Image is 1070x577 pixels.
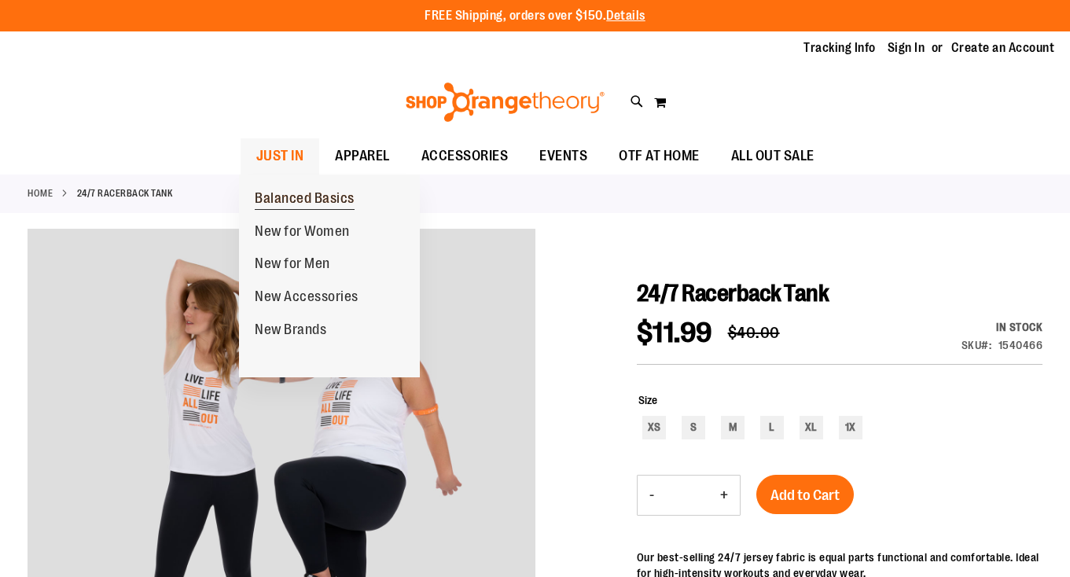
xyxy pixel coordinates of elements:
[255,223,350,243] span: New for Women
[637,280,829,307] span: 24/7 Racerback Tank
[77,186,173,200] strong: 24/7 Racerback Tank
[760,416,784,439] div: L
[998,337,1043,353] div: 1540466
[642,416,666,439] div: XS
[951,39,1055,57] a: Create an Account
[255,190,355,210] span: Balanced Basics
[425,7,645,25] p: FREE Shipping, orders over $150.
[962,319,1043,335] div: In stock
[28,186,53,200] a: Home
[638,394,657,406] span: Size
[731,138,814,174] span: ALL OUT SALE
[888,39,925,57] a: Sign In
[962,319,1043,335] div: Availability
[728,324,780,342] span: $40.00
[682,416,705,439] div: S
[638,476,666,515] button: Decrease product quantity
[255,322,326,341] span: New Brands
[803,39,876,57] a: Tracking Info
[256,138,304,174] span: JUST IN
[666,476,708,514] input: Product quantity
[962,339,992,351] strong: SKU
[421,138,509,174] span: ACCESSORIES
[637,317,712,349] span: $11.99
[619,138,700,174] span: OTF AT HOME
[335,138,390,174] span: APPAREL
[839,416,862,439] div: 1X
[539,138,587,174] span: EVENTS
[255,288,359,308] span: New Accessories
[721,416,745,439] div: M
[770,487,840,504] span: Add to Cart
[606,9,645,23] a: Details
[708,476,740,515] button: Increase product quantity
[800,416,823,439] div: XL
[403,83,607,122] img: Shop Orangetheory
[255,255,330,275] span: New for Men
[756,475,854,514] button: Add to Cart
